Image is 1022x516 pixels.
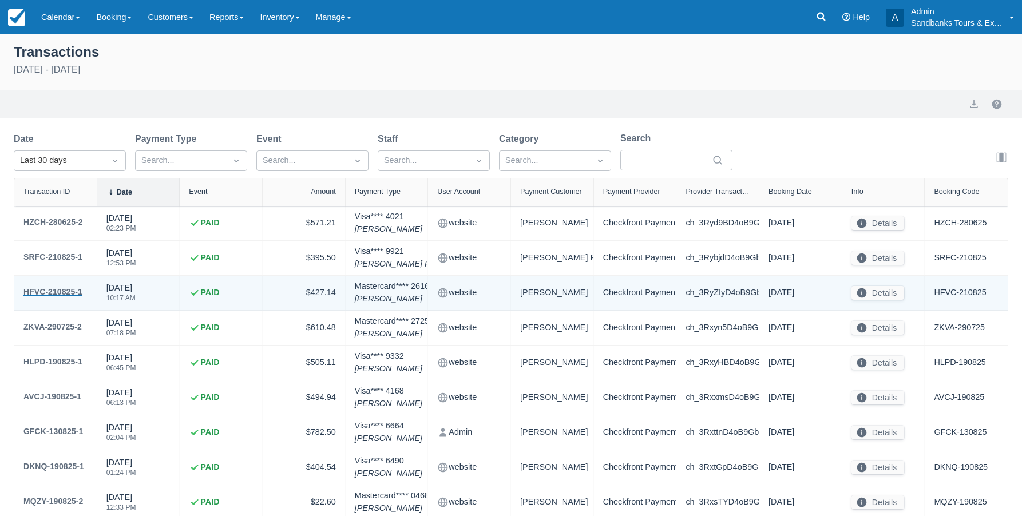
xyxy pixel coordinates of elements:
strong: PAID [200,461,219,474]
button: Details [851,426,904,439]
div: Mastercard **** 2725 [355,315,429,340]
label: Payment Type [135,132,201,146]
div: [PERSON_NAME] [520,459,584,475]
div: [PERSON_NAME] [520,424,584,440]
div: website [437,355,501,371]
div: website [437,215,501,231]
div: $505.11 [272,355,336,371]
a: GFCK-130825-1 [23,424,83,440]
div: 12:33 PM [106,504,136,511]
div: ch_3RybjdD4oB9Gbrmp1xq6e6jf [686,250,750,266]
button: Details [851,391,904,404]
div: [DATE] [769,215,833,231]
div: 07:18 PM [106,330,136,336]
div: website [437,320,501,336]
label: Search [620,132,655,145]
a: MQZY-190825-2 [23,494,83,510]
div: $494.94 [272,390,336,406]
div: [PERSON_NAME] [520,494,584,510]
i: Help [842,13,850,21]
div: Checkfront Payments [603,424,667,440]
div: $404.54 [272,459,336,475]
em: [PERSON_NAME] [355,363,422,375]
button: Details [851,321,904,335]
span: Help [853,13,870,22]
span: Dropdown icon [231,155,242,166]
button: Details [851,251,904,265]
strong: PAID [200,217,219,229]
div: Checkfront Payments [603,250,667,266]
a: DKNQ-190825-1 [23,459,84,475]
div: Checkfront Payments [603,459,667,475]
div: SRFC-210825-1 [23,250,82,264]
div: [PERSON_NAME] [520,355,584,371]
div: GFCK-130825-1 [23,424,83,438]
div: HFVC-210825-1 [23,285,82,299]
div: Checkfront Payments [603,494,667,510]
label: Staff [378,132,403,146]
div: ch_3Rxyn5D4oB9Gbrmp2qL4bVFb [686,320,750,336]
div: [DATE] [106,247,136,273]
div: [DATE] [106,352,136,378]
div: website [437,250,501,266]
div: [PERSON_NAME] Forward [520,250,584,266]
strong: PAID [200,252,219,264]
em: [PERSON_NAME] [355,398,422,410]
strong: PAID [200,356,219,369]
button: Details [851,495,904,509]
div: $22.60 [272,494,336,510]
label: Event [256,132,286,146]
div: Checkfront Payments [603,390,667,406]
span: Dropdown icon [109,155,121,166]
div: [PERSON_NAME] [520,215,584,231]
div: [DATE] [106,422,136,448]
div: ch_3RxsTYD4oB9Gbrmp1auSWtLM [686,494,750,510]
a: HFVC-210825 [934,287,986,299]
div: DKNQ-190825-1 [23,459,84,473]
label: Category [499,132,543,146]
div: ch_3RxttnD4oB9Gbrmp2Om4bbyP [686,424,750,440]
div: Payment Type [355,188,401,196]
img: checkfront-main-nav-mini-logo.png [8,9,25,26]
div: $395.50 [272,250,336,266]
div: Checkfront Payments [603,285,667,301]
a: MQZY-190825 [934,496,987,509]
div: 01:24 PM [106,469,136,476]
a: HZCH-280625 [934,217,987,229]
div: [DATE] [106,457,136,483]
strong: PAID [200,321,219,334]
div: [DATE] - [DATE] [14,63,1008,77]
div: [PERSON_NAME] [520,285,584,301]
div: [DATE] [106,317,136,343]
div: $782.50 [272,424,336,440]
a: SRFC-210825-1 [23,250,82,266]
strong: PAID [200,426,219,439]
div: website [437,390,501,406]
div: [DATE] [106,387,136,413]
div: HZCH-280625-2 [23,215,83,229]
a: ZKVA-290725 [934,321,985,334]
div: HLPD-190825-1 [23,355,82,368]
strong: PAID [200,496,219,509]
div: 02:04 PM [106,434,136,441]
em: [PERSON_NAME] [355,502,429,515]
div: ch_3RxtGpD4oB9Gbrmp0HiVcxEG [686,459,750,475]
div: Checkfront Payments [603,355,667,371]
div: [DATE] [769,424,833,440]
button: Details [851,286,904,300]
div: 12:53 PM [106,260,136,267]
div: [DATE] [769,459,833,475]
div: Booking Code [934,188,979,196]
div: $571.21 [272,215,336,231]
div: 02:23 PM [106,225,136,232]
em: [PERSON_NAME] [355,293,429,305]
span: Dropdown icon [595,155,606,166]
em: [PERSON_NAME] [355,223,422,236]
div: [DATE] [769,355,833,371]
a: AVCJ-190825 [934,391,984,404]
a: AVCJ-190825-1 [23,390,81,406]
div: ch_3RxxmsD4oB9Gbrmp1amc3dWH [686,390,750,406]
div: [DATE] [769,390,833,406]
button: Details [851,461,904,474]
div: ch_3RxyHBD4oB9Gbrmp04NJtyhj [686,355,750,371]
